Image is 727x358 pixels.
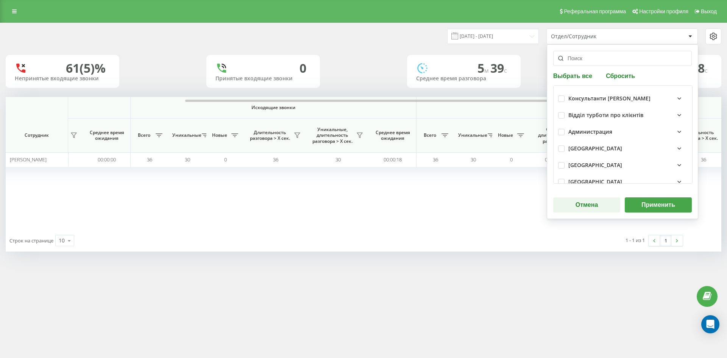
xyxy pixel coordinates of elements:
span: 36 [273,156,278,163]
div: [GEOGRAPHIC_DATA] [568,145,622,152]
span: Выход [701,8,717,14]
span: Исходящие звонки [148,105,399,111]
button: Выбрать все [553,72,594,79]
span: 36 [701,156,706,163]
div: Відділ турботи про клієнтів [568,112,643,119]
span: Среднее время ожидания [375,130,410,141]
span: 18 [691,60,708,76]
div: [GEOGRAPHIC_DATA] [568,179,622,185]
div: 10 [59,237,65,244]
span: 30 [471,156,476,163]
div: Непринятые входящие звонки [15,75,110,82]
span: 36 [147,156,152,163]
span: м [484,66,490,75]
span: c [504,66,507,75]
span: Уникальные, длительность разговора > Х сек. [310,127,354,144]
a: 1 [660,235,671,246]
span: 30 [335,156,341,163]
div: Принятые входящие звонки [215,75,311,82]
button: Отмена [553,197,620,213]
span: Среднее время ожидания [89,130,125,141]
div: Администрация [568,129,612,135]
button: Сбросить [604,72,637,79]
button: Применить [625,197,692,213]
td: 02:04:12 [530,152,577,167]
div: 1 - 1 из 1 [626,236,645,244]
span: Общая длительность разговора [536,127,572,144]
span: Уникальные [458,132,485,138]
span: 5 [477,60,490,76]
span: Сотрудник [12,132,61,138]
div: Консультанти [PERSON_NAME] [568,95,651,102]
span: 0 [510,156,513,163]
span: 36 [433,156,438,163]
td: 00:00:18 [369,152,417,167]
span: Новые [210,132,229,138]
span: Настройки профиля [639,8,688,14]
div: Отдел/Сотрудник [551,33,641,40]
span: 0 [224,156,227,163]
div: 61 (5)% [66,61,106,75]
div: 0 [300,61,306,75]
input: Поиск [553,51,692,66]
span: Всего [420,132,439,138]
span: Всего [134,132,153,138]
span: Уникальные [172,132,200,138]
span: 30 [185,156,190,163]
span: [PERSON_NAME] [10,156,47,163]
div: Open Intercom Messenger [701,315,719,333]
span: Длительность разговора > Х сек. [248,130,292,141]
div: Среднее время разговора [416,75,512,82]
span: Новые [496,132,515,138]
span: 39 [490,60,507,76]
span: Реферальная программа [564,8,626,14]
td: 00:00:00 [83,152,131,167]
div: [GEOGRAPHIC_DATA] [568,162,622,169]
span: c [705,66,708,75]
span: Строк на странице [9,237,53,244]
